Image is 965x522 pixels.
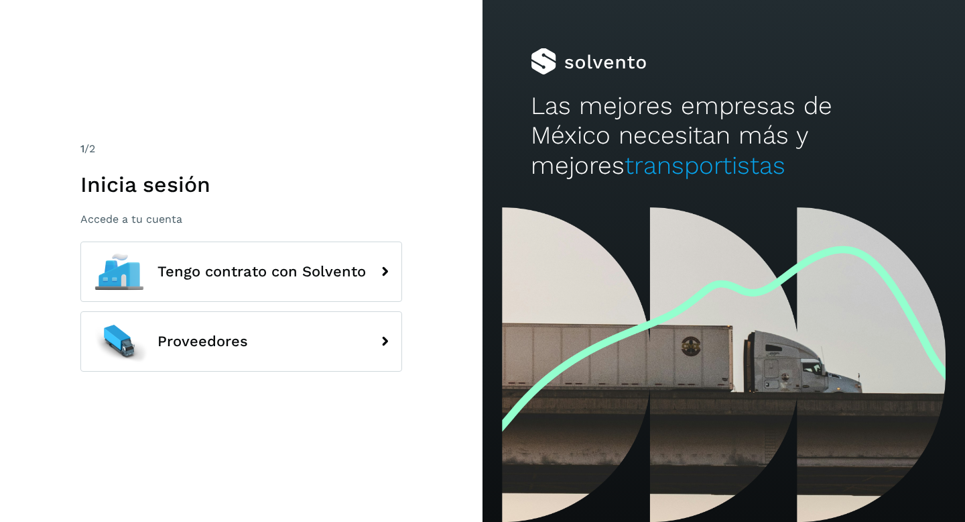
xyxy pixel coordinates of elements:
[80,311,402,372] button: Proveedores
[531,91,917,180] h2: Las mejores empresas de México necesitan más y mejores
[157,333,248,350] span: Proveedores
[80,242,402,302] button: Tengo contrato con Solvento
[80,172,402,197] h1: Inicia sesión
[80,142,84,155] span: 1
[80,213,402,225] p: Accede a tu cuenta
[625,151,785,180] span: transportistas
[157,264,366,280] span: Tengo contrato con Solvento
[80,141,402,157] div: /2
